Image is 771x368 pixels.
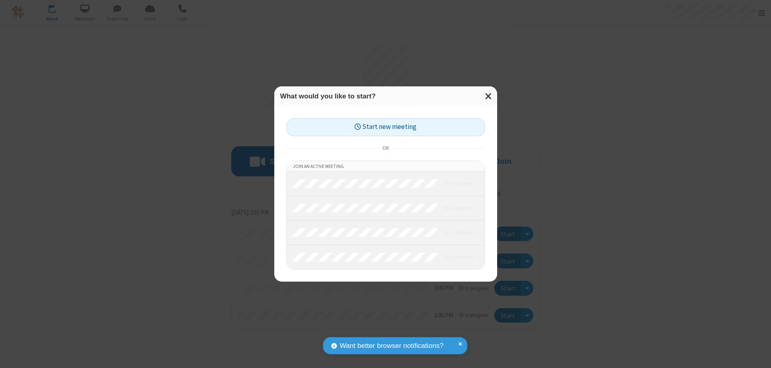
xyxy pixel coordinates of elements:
[280,92,491,100] h3: What would you like to start?
[443,204,472,212] em: in progress
[480,86,497,106] button: Close modal
[443,253,472,261] em: in progress
[287,161,485,172] li: Join an active meeting
[286,118,485,136] button: Start new meeting
[340,341,443,351] span: Want better browser notifications?
[379,143,392,154] span: or
[443,180,472,187] em: in progress
[443,229,472,236] em: in progress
